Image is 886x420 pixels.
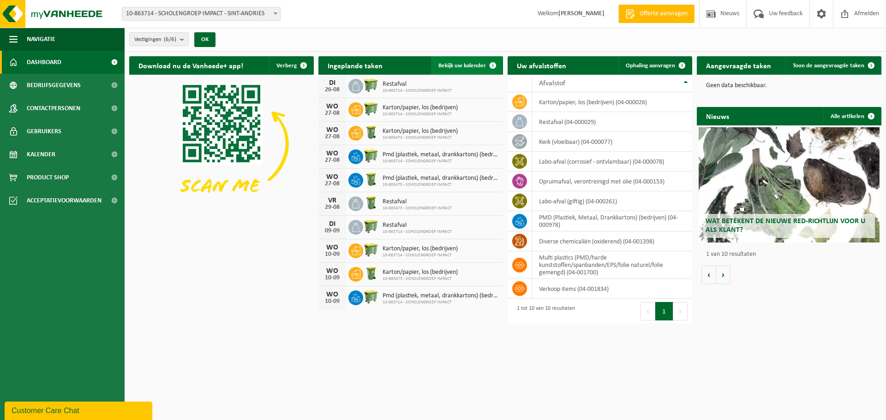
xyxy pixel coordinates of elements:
div: WO [323,267,341,275]
button: Vorige [701,266,716,284]
span: Navigatie [27,28,55,51]
div: 27-08 [323,181,341,187]
a: Offerte aanvragen [618,5,694,23]
img: WB-0240-HPE-GN-51 [363,266,379,281]
span: 10-863714 - SCHOLENGROEP IMPACT [383,253,458,258]
span: Pmd (plastiek, metaal, drankkartons) (bedrijven) [383,292,498,300]
td: verkoop items (04-001834) [532,279,692,299]
span: Contactpersonen [27,97,80,120]
span: Kalender [27,143,55,166]
div: WO [323,173,341,181]
div: 10-09 [323,251,341,258]
span: Afvalstof [539,80,565,87]
h2: Download nu de Vanheede+ app! [129,56,252,74]
span: Karton/papier, los (bedrijven) [383,128,458,135]
span: Pmd (plastiek, metaal, drankkartons) (bedrijven) [383,175,498,182]
a: Alle artikelen [823,107,880,125]
span: 10-863714 - SCHOLENGROEP IMPACT [383,112,458,117]
div: WO [323,244,341,251]
span: Karton/papier, los (bedrijven) [383,104,458,112]
span: 10-863714 - SCHOLENGROEP IMPACT [383,159,498,164]
a: Wat betekent de nieuwe RED-richtlijn voor u als klant? [699,127,880,243]
div: 09-09 [323,228,341,234]
div: 27-08 [323,134,341,140]
td: labo-afval (giftig) (04-000261) [532,191,692,211]
img: WB-0240-HPE-GN-51 [363,172,379,187]
span: Restafval [383,198,452,206]
img: WB-0660-HPE-GN-51 [363,219,379,234]
h2: Nieuws [697,107,738,125]
div: 27-08 [323,110,341,117]
span: Dashboard [27,51,61,74]
img: WB-0660-HPE-GN-51 [363,77,379,93]
button: OK [194,32,216,47]
td: karton/papier, los (bedrijven) (04-000026) [532,92,692,112]
span: 10-863714 - SCHOLENGROEP IMPACT - SINT-ANDRIES [122,7,281,21]
img: WB-0660-HPE-GN-51 [363,289,379,305]
span: Acceptatievoorwaarden [27,189,102,212]
span: 10-893473 - SCHOLENGROEP IMPACT [383,206,452,211]
div: 10-09 [323,298,341,305]
span: Restafval [383,81,452,88]
span: Bedrijfsgegevens [27,74,81,97]
span: Karton/papier, los (bedrijven) [383,245,458,253]
a: Ophaling aanvragen [618,56,691,75]
button: Vestigingen(6/6) [129,32,189,46]
span: Toon de aangevraagde taken [793,63,864,69]
a: Bekijk uw kalender [431,56,502,75]
span: Karton/papier, los (bedrijven) [383,269,458,276]
div: 29-08 [323,204,341,211]
td: diverse chemicaliën (oxiderend) (04-001398) [532,231,692,251]
span: 10-893473 - SCHOLENGROEP IMPACT [383,276,458,282]
td: kwik (vloeibaar) (04-000077) [532,132,692,152]
img: WB-0660-HPE-GN-51 [363,148,379,164]
span: Bekijk uw kalender [438,63,486,69]
div: 26-08 [323,87,341,93]
span: Product Shop [27,166,69,189]
div: 10-09 [323,275,341,281]
iframe: chat widget [5,400,154,420]
td: multi plastics (PMD/harde kunststoffen/spanbanden/EPS/folie naturel/folie gemengd) (04-001700) [532,251,692,279]
span: 10-893473 - SCHOLENGROEP IMPACT [383,135,458,141]
span: Restafval [383,222,452,229]
div: 27-08 [323,157,341,164]
td: labo-afval (corrosief - ontvlambaar) (04-000078) [532,152,692,172]
div: DI [323,79,341,87]
td: opruimafval, verontreinigd met olie (04-000153) [532,172,692,191]
p: 1 van 10 resultaten [706,251,877,258]
div: WO [323,291,341,298]
span: Offerte aanvragen [637,9,690,18]
span: Ophaling aanvragen [626,63,675,69]
img: WB-0240-HPE-GN-51 [363,195,379,211]
strong: [PERSON_NAME] [558,10,605,17]
span: 10-863714 - SCHOLENGROEP IMPACT - SINT-ANDRIES [122,7,280,20]
a: Toon de aangevraagde taken [785,56,880,75]
span: Gebruikers [27,120,61,143]
td: restafval (04-000029) [532,112,692,132]
button: Next [673,302,688,320]
button: Previous [641,302,655,320]
img: WB-0660-HPE-GN-51 [363,101,379,117]
div: DI [323,220,341,228]
img: Download de VHEPlus App [129,75,314,213]
span: 10-863714 - SCHOLENGROEP IMPACT [383,229,452,235]
div: WO [323,150,341,157]
button: Verberg [269,56,313,75]
img: WB-0240-HPE-GN-51 [363,124,379,140]
p: Geen data beschikbaar. [706,83,872,89]
count: (6/6) [164,36,176,42]
img: WB-0660-HPE-GN-51 [363,242,379,258]
span: 10-893475 - SCHOLENGROEP IMPACT [383,182,498,188]
div: VR [323,197,341,204]
span: Pmd (plastiek, metaal, drankkartons) (bedrijven) [383,151,498,159]
div: WO [323,126,341,134]
h2: Uw afvalstoffen [508,56,575,74]
span: Verberg [276,63,297,69]
span: Wat betekent de nieuwe RED-richtlijn voor u als klant? [706,218,865,234]
span: Vestigingen [134,33,176,47]
button: Volgende [716,266,730,284]
div: WO [323,103,341,110]
h2: Aangevraagde taken [697,56,780,74]
h2: Ingeplande taken [318,56,392,74]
